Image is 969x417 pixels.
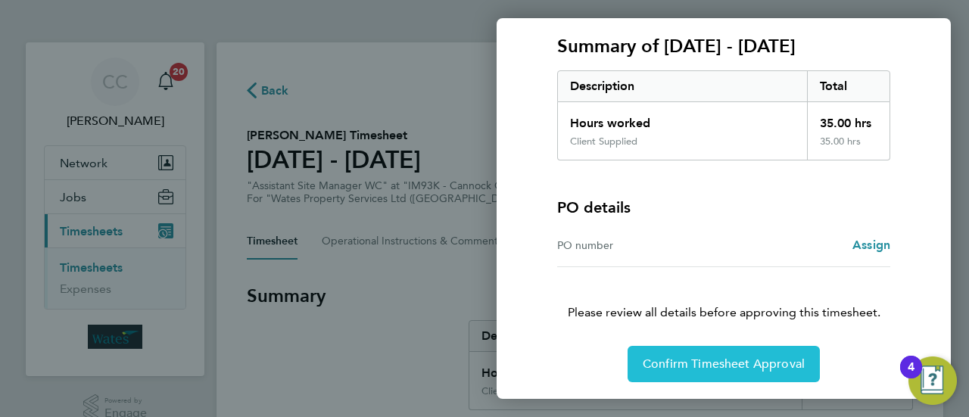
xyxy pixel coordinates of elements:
[807,71,890,101] div: Total
[558,102,807,135] div: Hours worked
[643,356,805,372] span: Confirm Timesheet Approval
[558,71,807,101] div: Description
[557,70,890,160] div: Summary of 23 - 29 Aug 2025
[908,367,914,387] div: 4
[557,34,890,58] h3: Summary of [DATE] - [DATE]
[570,135,637,148] div: Client Supplied
[557,236,724,254] div: PO number
[852,236,890,254] a: Assign
[807,102,890,135] div: 35.00 hrs
[628,346,820,382] button: Confirm Timesheet Approval
[539,267,908,322] p: Please review all details before approving this timesheet.
[908,356,957,405] button: Open Resource Center, 4 new notifications
[852,238,890,252] span: Assign
[807,135,890,160] div: 35.00 hrs
[557,197,631,218] h4: PO details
